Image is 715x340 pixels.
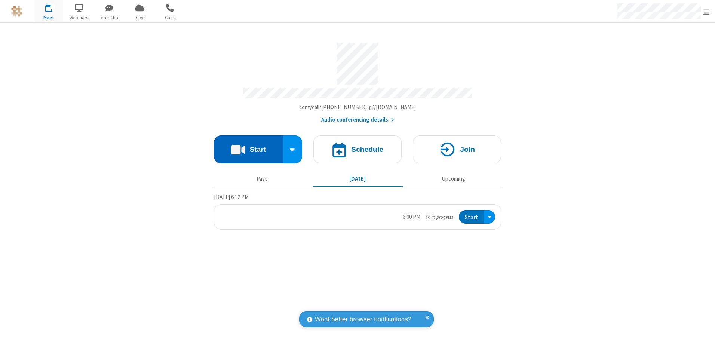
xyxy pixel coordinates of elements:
[321,116,394,124] button: Audio conferencing details
[413,135,501,163] button: Join
[214,135,283,163] button: Start
[50,4,55,10] div: 1
[217,172,307,186] button: Past
[249,146,266,153] h4: Start
[95,14,123,21] span: Team Chat
[313,135,402,163] button: Schedule
[214,37,501,124] section: Account details
[484,210,495,224] div: Open menu
[299,104,416,111] span: Copy my meeting room link
[214,193,501,230] section: Today's Meetings
[283,135,303,163] div: Start conference options
[426,214,453,221] em: in progress
[156,14,184,21] span: Calls
[214,193,249,200] span: [DATE] 6:12 PM
[299,103,416,112] button: Copy my meeting room linkCopy my meeting room link
[459,210,484,224] button: Start
[11,6,22,17] img: QA Selenium DO NOT DELETE OR CHANGE
[408,172,498,186] button: Upcoming
[351,146,383,153] h4: Schedule
[403,213,420,221] div: 6:00 PM
[315,315,411,324] span: Want better browser notifications?
[460,146,475,153] h4: Join
[126,14,154,21] span: Drive
[35,14,63,21] span: Meet
[65,14,93,21] span: Webinars
[313,172,403,186] button: [DATE]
